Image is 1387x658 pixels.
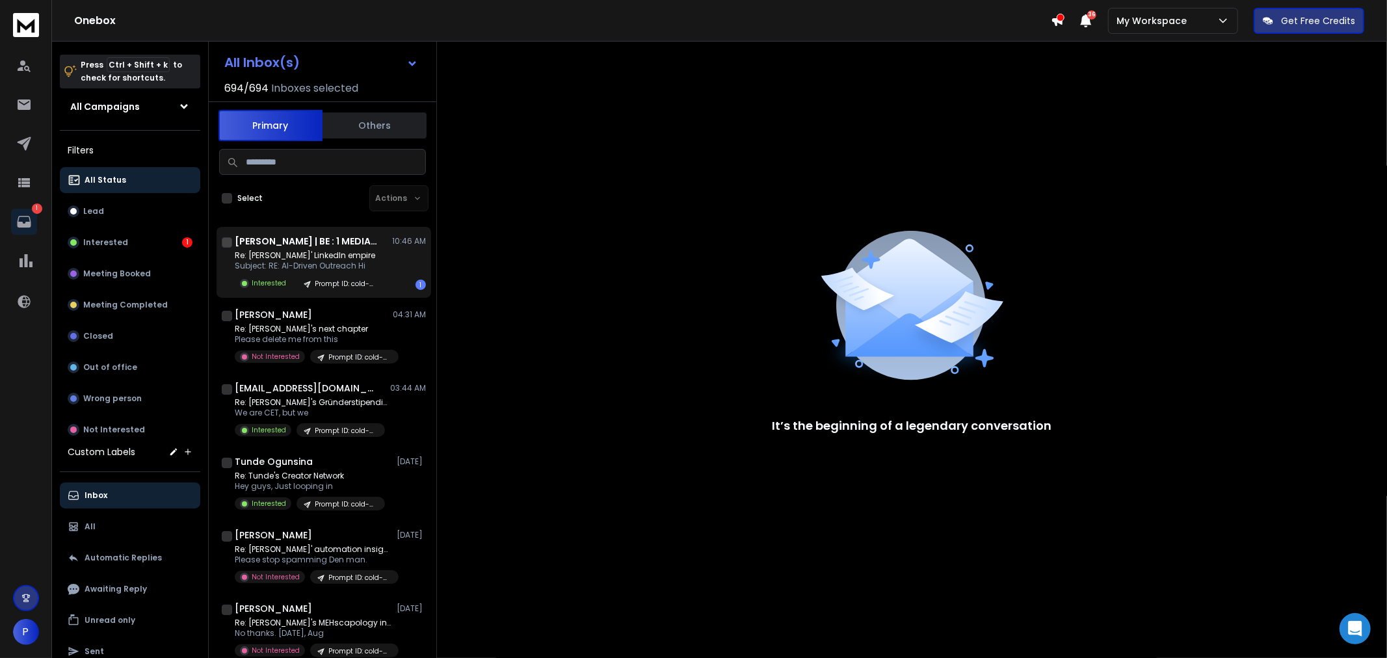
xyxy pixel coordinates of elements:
[85,584,147,594] p: Awaiting Reply
[83,425,145,435] p: Not Interested
[60,94,200,120] button: All Campaigns
[13,619,39,645] button: P
[397,456,426,467] p: [DATE]
[235,481,385,492] p: Hey guys, Just looping in
[235,334,391,345] p: Please delete me from this
[416,280,426,290] div: 1
[60,514,200,540] button: All
[83,331,113,341] p: Closed
[1087,10,1096,20] span: 36
[70,100,140,113] h1: All Campaigns
[328,352,391,362] p: Prompt ID: cold-ai-reply-b6 (cold outreach) (11/08)
[392,236,426,246] p: 10:46 AM
[315,499,377,509] p: Prompt ID: cold-ai-reply-b5 (cold outreach) (11/08)
[85,521,96,532] p: All
[60,386,200,412] button: Wrong person
[252,572,300,582] p: Not Interested
[85,175,126,185] p: All Status
[252,646,300,655] p: Not Interested
[235,455,313,468] h1: Tunde Ogunsina
[235,628,391,638] p: No thanks. [DATE], Aug
[397,530,426,540] p: [DATE]
[32,204,42,214] p: 1
[83,269,151,279] p: Meeting Booked
[60,607,200,633] button: Unread only
[74,13,1051,29] h1: Onebox
[393,309,426,320] p: 04:31 AM
[235,308,312,321] h1: [PERSON_NAME]
[271,81,358,96] h3: Inboxes selected
[60,141,200,159] h3: Filters
[60,482,200,508] button: Inbox
[60,167,200,193] button: All Status
[224,81,269,96] span: 694 / 694
[235,471,385,481] p: Re: Tunde's Creator Network
[235,408,391,418] p: We are CET, but we
[235,382,378,395] h1: [EMAIL_ADDRESS][DOMAIN_NAME]
[323,111,427,140] button: Others
[60,417,200,443] button: Not Interested
[252,425,286,435] p: Interested
[60,198,200,224] button: Lead
[1281,14,1355,27] p: Get Free Credits
[83,237,128,248] p: Interested
[60,323,200,349] button: Closed
[60,545,200,571] button: Automatic Replies
[235,324,391,334] p: Re: [PERSON_NAME]'s next chapter
[68,445,135,458] h3: Custom Labels
[235,555,391,565] p: Please stop spamming Den man.
[252,499,286,508] p: Interested
[60,292,200,318] button: Meeting Completed
[235,602,312,615] h1: [PERSON_NAME]
[252,278,286,288] p: Interested
[390,383,426,393] p: 03:44 AM
[11,209,37,235] a: 1
[85,553,162,563] p: Automatic Replies
[60,354,200,380] button: Out of office
[1254,8,1364,34] button: Get Free Credits
[235,261,385,271] p: Subject: RE: AI-Driven Outreach Hi
[60,261,200,287] button: Meeting Booked
[81,59,182,85] p: Press to check for shortcuts.
[397,603,426,614] p: [DATE]
[235,618,391,628] p: Re: [PERSON_NAME]'s MEHscapology insights
[60,230,200,256] button: Interested1
[252,352,300,362] p: Not Interested
[85,490,107,501] p: Inbox
[83,206,104,217] p: Lead
[235,529,312,542] h1: [PERSON_NAME]
[315,426,377,436] p: Prompt ID: cold-ai-reply-b7 (cold outreach) (11/08)
[235,235,378,248] h1: [PERSON_NAME] | BE : 1 MEDIA ™
[328,646,391,656] p: Prompt ID: cold-ai-reply-b5 (cold outreach) (11/08)
[83,362,137,373] p: Out of office
[83,300,168,310] p: Meeting Completed
[85,646,104,657] p: Sent
[13,13,39,37] img: logo
[182,237,192,248] div: 1
[237,193,263,204] label: Select
[1116,14,1192,27] p: My Workspace
[235,397,391,408] p: Re: [PERSON_NAME]'s Gründerstipendiat achievement
[85,615,135,625] p: Unread only
[214,49,429,75] button: All Inbox(s)
[315,279,377,289] p: Prompt ID: cold-ai-reply-b7 (cold outreach) (11/08)
[107,57,170,72] span: Ctrl + Shift + k
[328,573,391,583] p: Prompt ID: cold-ai-reply-b5 (cold outreach) (11/08)
[235,544,391,555] p: Re: [PERSON_NAME]' automation insight
[218,110,323,141] button: Primary
[83,393,142,404] p: Wrong person
[60,576,200,602] button: Awaiting Reply
[224,56,300,69] h1: All Inbox(s)
[235,250,385,261] p: Re: [PERSON_NAME]' LinkedIn empire
[1340,613,1371,644] div: Open Intercom Messenger
[773,417,1052,435] p: It’s the beginning of a legendary conversation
